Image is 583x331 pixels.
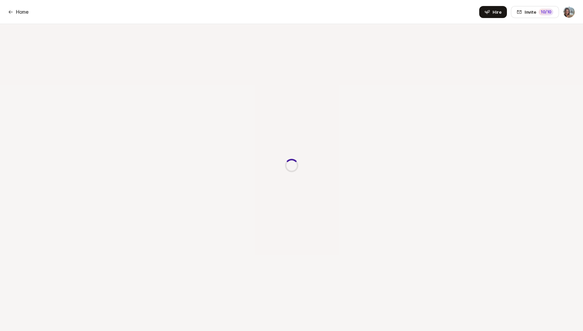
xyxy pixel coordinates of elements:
button: Invite10/10 [511,6,559,18]
button: Gabby Cohen [563,6,575,18]
button: Hire [479,6,507,18]
div: 10 /10 [539,9,553,15]
img: Gabby Cohen [563,6,575,18]
span: Invite [525,9,536,15]
span: Hire [493,9,502,15]
p: Home [16,8,29,16]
